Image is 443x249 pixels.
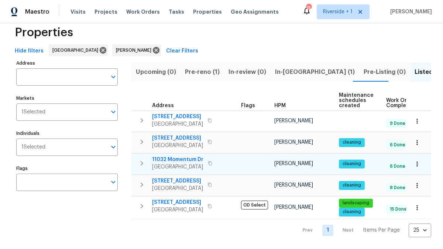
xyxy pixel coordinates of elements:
[340,139,364,146] span: cleaning
[116,47,154,54] span: [PERSON_NAME]
[185,67,220,77] span: Pre-reno (1)
[12,44,47,58] button: Hide filters
[152,206,203,214] span: [GEOGRAPHIC_DATA]
[136,67,176,77] span: Upcoming (0)
[231,8,279,16] span: Geo Assignments
[274,103,286,108] span: HPM
[163,44,201,58] button: Clear Filters
[16,131,118,136] label: Individuals
[95,8,117,16] span: Projects
[241,201,268,209] span: OD Select
[152,163,203,171] span: [GEOGRAPHIC_DATA]
[274,140,313,145] span: [PERSON_NAME]
[15,47,44,56] span: Hide filters
[386,98,433,108] span: Work Order Completion
[152,185,203,192] span: [GEOGRAPHIC_DATA]
[152,120,203,128] span: [GEOGRAPHIC_DATA]
[152,113,203,120] span: [STREET_ADDRESS]
[364,67,406,77] span: Pre-Listing (0)
[193,8,222,16] span: Properties
[71,8,86,16] span: Visits
[340,209,364,215] span: cleaning
[108,177,119,187] button: Open
[415,67,442,77] span: Listed (5)
[152,142,203,149] span: [GEOGRAPHIC_DATA]
[16,96,118,100] label: Markets
[296,224,431,237] nav: Pagination Navigation
[275,67,355,77] span: In-[GEOGRAPHIC_DATA] (1)
[152,103,174,108] span: Address
[274,205,313,210] span: [PERSON_NAME]
[340,161,364,167] span: cleaning
[112,44,161,56] div: [PERSON_NAME]
[363,226,400,234] p: Items Per Page
[108,107,119,117] button: Open
[274,183,313,188] span: [PERSON_NAME]
[152,134,203,142] span: [STREET_ADDRESS]
[25,8,49,16] span: Maestro
[229,67,266,77] span: In-review (0)
[152,177,203,185] span: [STREET_ADDRESS]
[340,182,364,188] span: cleaning
[241,103,255,108] span: Flags
[274,161,313,166] span: [PERSON_NAME]
[52,47,101,54] span: [GEOGRAPHIC_DATA]
[274,118,313,123] span: [PERSON_NAME]
[152,156,203,163] span: 11032 Momentum Dr
[21,144,45,150] span: 1 Selected
[166,47,198,56] span: Clear Filters
[322,225,333,236] a: Goto page 1
[306,4,311,12] div: 15
[340,200,372,206] span: landscaping
[387,206,410,212] span: 15 Done
[339,93,374,108] span: Maintenance schedules created
[126,8,160,16] span: Work Orders
[387,120,408,127] span: 9 Done
[323,8,353,16] span: Riverside + 1
[15,29,73,36] span: Properties
[409,221,431,240] div: 25
[387,163,408,170] span: 6 Done
[387,142,408,148] span: 6 Done
[108,72,119,82] button: Open
[21,109,45,115] span: 1 Selected
[16,166,118,171] label: Flags
[152,199,203,206] span: [STREET_ADDRESS]
[387,185,408,191] span: 8 Done
[169,9,184,14] span: Tasks
[387,8,432,16] span: [PERSON_NAME]
[16,61,118,65] label: Address
[108,142,119,152] button: Open
[49,44,108,56] div: [GEOGRAPHIC_DATA]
